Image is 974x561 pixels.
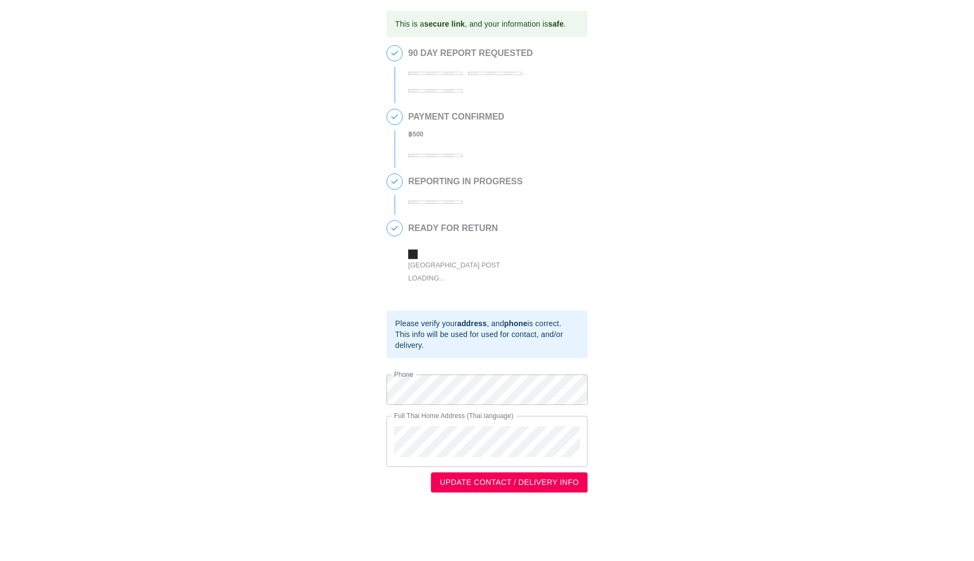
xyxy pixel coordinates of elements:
span: 4 [387,221,402,236]
h2: REPORTING IN PROGRESS [408,177,523,186]
span: 2 [387,109,402,124]
b: secure link [424,20,465,28]
b: safe [548,20,564,28]
b: address [457,319,487,328]
span: UPDATE CONTACT / DELIVERY INFO [440,476,579,489]
div: [GEOGRAPHIC_DATA] Post Loading... [408,259,522,284]
h2: READY FOR RETURN [408,223,571,233]
span: 1 [387,46,402,61]
h2: PAYMENT CONFIRMED [408,112,504,122]
div: This is a , and your information is . [395,14,566,34]
div: This info will be used for used for contact, and/or delivery. [395,329,579,351]
h2: 90 DAY REPORT REQUESTED [408,48,582,58]
b: phone [504,319,528,328]
button: UPDATE CONTACT / DELIVERY INFO [431,472,588,493]
b: ฿ 500 [408,130,423,138]
div: Please verify your , and is correct. [395,318,579,329]
span: 3 [387,174,402,189]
